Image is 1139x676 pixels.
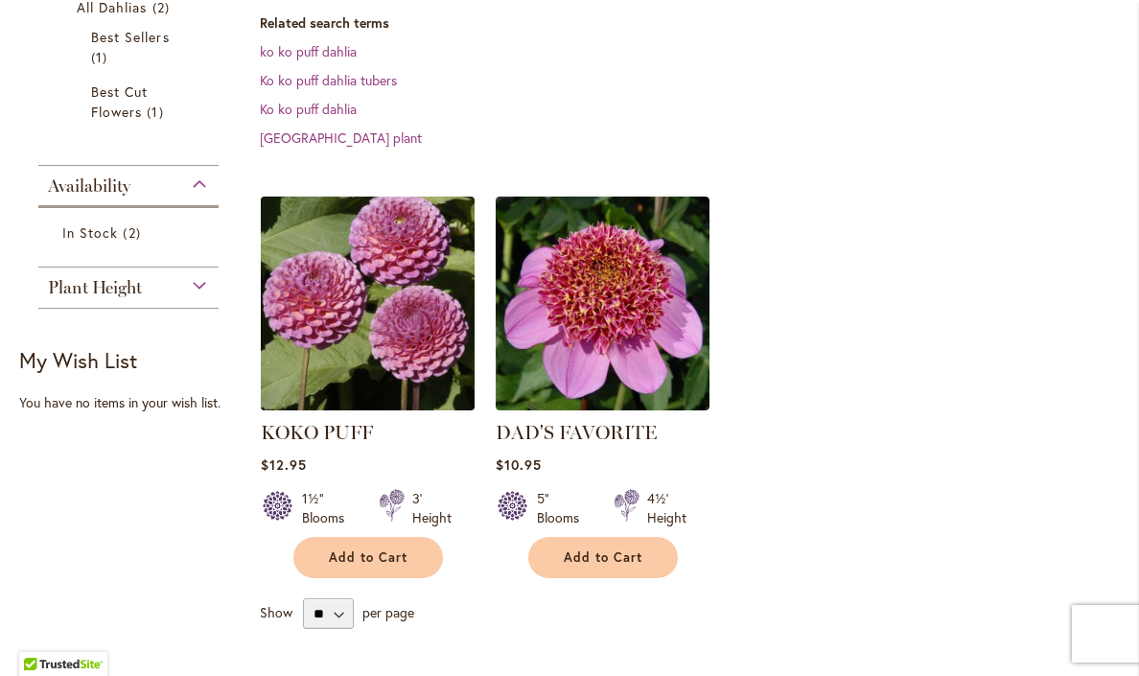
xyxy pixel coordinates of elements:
img: DAD'S FAVORITE [496,197,709,410]
iframe: Launch Accessibility Center [14,608,68,662]
a: In Stock 2 [62,222,199,243]
a: KOKO PUFF [261,421,373,444]
span: 1 [147,102,168,122]
div: 4½' Height [647,489,686,527]
img: KOKO PUFF [255,191,479,415]
a: Ko ko puff dahlia tubers [260,71,397,89]
span: $10.95 [496,455,542,474]
span: 2 [123,222,145,243]
strong: My Wish List [19,346,137,374]
span: Add to Cart [329,549,407,566]
div: 3' Height [412,489,452,527]
span: $12.95 [261,455,307,474]
a: Ko ko puff dahlia [260,100,357,118]
span: Add to Cart [564,549,642,566]
span: Show [260,603,292,621]
dt: Related search terms [260,13,1120,33]
a: DAD'S FAVORITE [496,396,709,414]
a: [GEOGRAPHIC_DATA] plant [260,128,422,147]
button: Add to Cart [293,537,443,578]
span: In Stock [62,223,118,242]
span: Availability [48,175,130,197]
a: Best Cut Flowers [91,82,171,122]
span: Best Sellers [91,28,170,46]
div: You have no items in your wish list. [19,393,248,412]
div: 5" Blooms [537,489,591,527]
span: 1 [91,47,112,67]
a: DAD'S FAVORITE [496,421,657,444]
div: 1½" Blooms [302,489,356,527]
a: KOKO PUFF [261,396,475,414]
a: Best Sellers [91,27,171,67]
span: Plant Height [48,277,142,298]
span: per page [362,603,414,621]
a: ko ko puff dahlia [260,42,357,60]
button: Add to Cart [528,537,678,578]
span: Best Cut Flowers [91,82,148,121]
